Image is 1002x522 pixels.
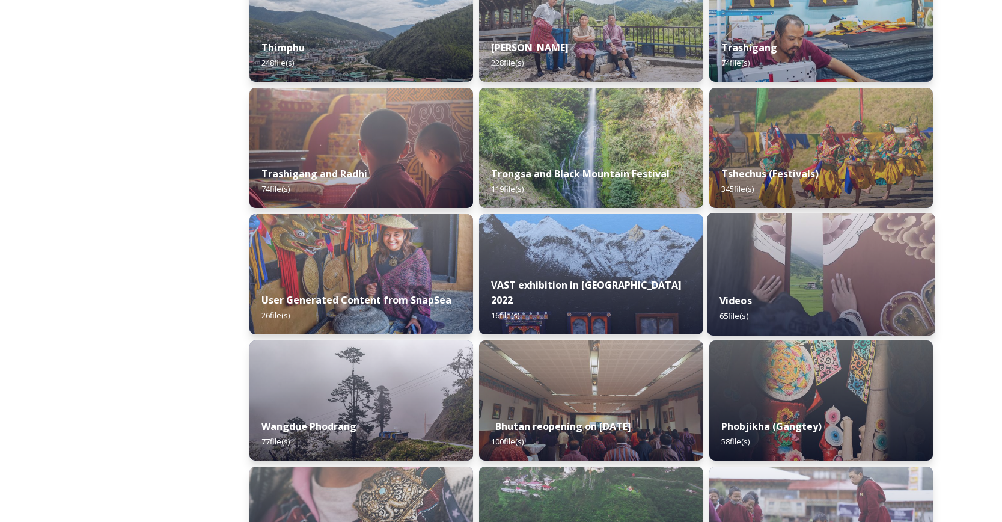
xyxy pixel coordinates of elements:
[479,214,703,334] img: VAST%2520Bhutan%2520art%2520exhibition%2520in%2520Brussels3.jpg
[261,310,290,321] span: 26 file(s)
[261,167,367,180] strong: Trashigang and Radhi
[479,88,703,208] img: 2022-10-01%252018.12.56.jpg
[491,310,519,321] span: 16 file(s)
[491,278,682,307] strong: VAST exhibition in [GEOGRAPHIC_DATA] 2022
[261,420,356,433] strong: Wangdue Phodrang
[479,340,703,461] img: DSC00319.jpg
[721,41,777,54] strong: Trashigang
[721,57,750,68] span: 74 file(s)
[719,310,748,321] span: 65 file(s)
[709,340,933,461] img: Phobjika%2520by%2520Matt%2520Dutile2.jpg
[707,213,935,336] img: Textile.jpg
[491,183,524,194] span: 119 file(s)
[261,57,294,68] span: 248 file(s)
[491,57,524,68] span: 228 file(s)
[249,340,473,461] img: 2022-10-01%252016.15.46.jpg
[491,420,631,433] strong: _Bhutan reopening on [DATE]
[709,88,933,208] img: Dechenphu%2520Festival14.jpg
[261,41,305,54] strong: Thimphu
[261,436,290,447] span: 77 file(s)
[721,436,750,447] span: 58 file(s)
[491,167,670,180] strong: Trongsa and Black Mountain Festival
[249,88,473,208] img: Trashigang%2520and%2520Rangjung%2520060723%2520by%2520Amp%2520Sripimanwat-32.jpg
[719,294,751,307] strong: Videos
[261,183,290,194] span: 74 file(s)
[491,41,569,54] strong: [PERSON_NAME]
[249,214,473,334] img: 0FDA4458-C9AB-4E2F-82A6-9DC136F7AE71.jpeg
[721,167,819,180] strong: Tshechus (Festivals)
[491,436,524,447] span: 100 file(s)
[261,293,451,307] strong: User Generated Content from SnapSea
[721,183,754,194] span: 345 file(s)
[721,420,822,433] strong: Phobjikha (Gangtey)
